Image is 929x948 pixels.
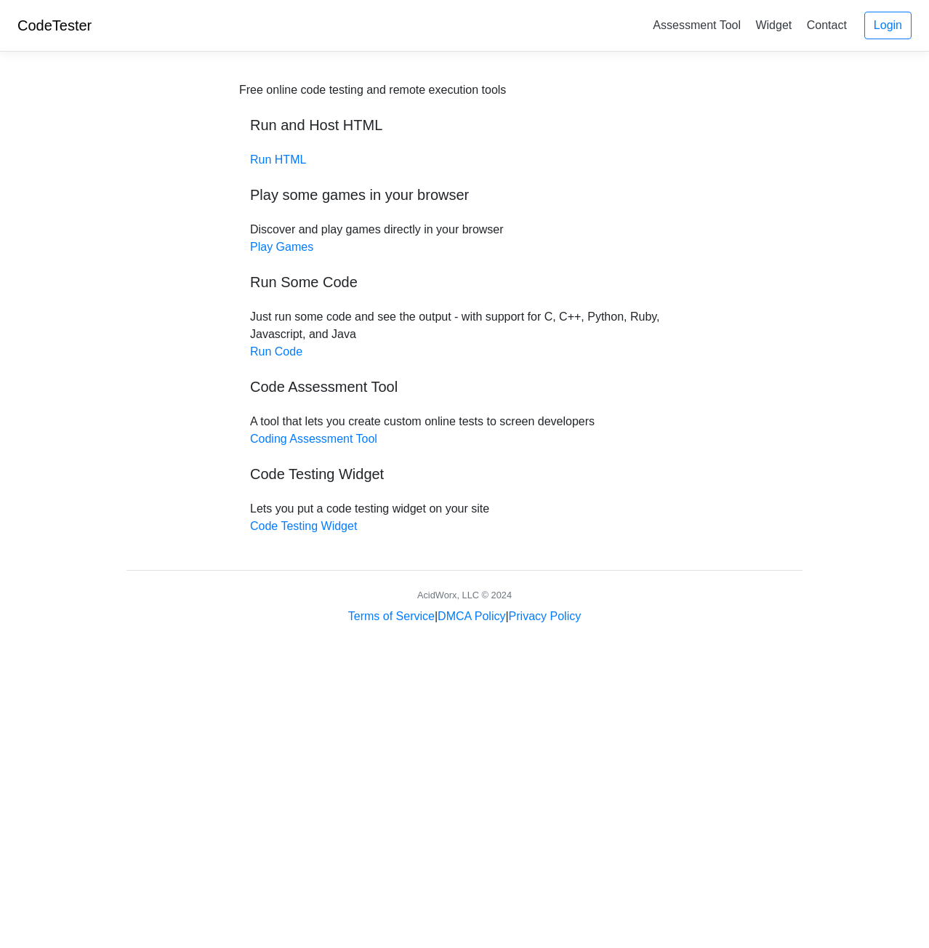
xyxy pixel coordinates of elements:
[250,345,302,358] a: Run Code
[239,81,690,535] div: Discover and play games directly in your browser Just run some code and see the output - with sup...
[438,610,505,622] a: DMCA Policy
[801,13,853,37] a: Contact
[250,186,679,204] h5: Play some games in your browser
[864,12,912,39] a: Login
[647,13,747,37] a: Assessment Tool
[250,273,679,291] h5: Run Some Code
[17,17,92,33] a: CodeTester
[250,153,306,166] a: Run HTML
[250,378,679,395] h5: Code Assessment Tool
[250,116,679,134] h5: Run and Host HTML
[250,465,679,483] h5: Code Testing Widget
[348,610,435,622] a: Terms of Service
[250,241,313,253] a: Play Games
[348,608,581,625] div: | |
[250,433,377,445] a: Coding Assessment Tool
[250,520,357,532] a: Code Testing Widget
[417,588,512,602] div: AcidWorx, LLC © 2024
[749,13,797,37] a: Widget
[239,81,506,99] div: Free online code testing and remote execution tools
[509,610,582,622] a: Privacy Policy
